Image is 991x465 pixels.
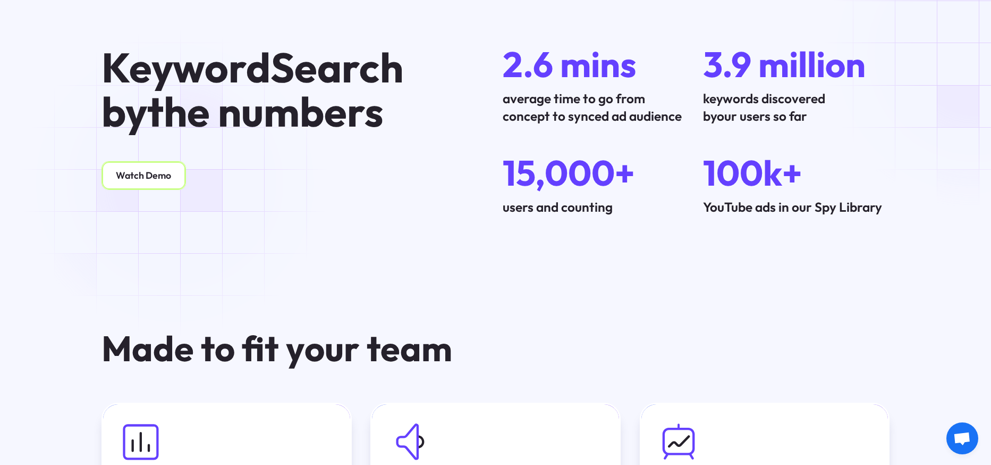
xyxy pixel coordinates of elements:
div: 100k+ [703,154,890,192]
span: the numbers [147,85,384,137]
div: 2.6 mins [503,45,689,83]
h2: KeywordSearch by [101,45,432,133]
a: Chat abierto [946,422,978,454]
div: 3.9 million [703,45,890,83]
div: keywords discovered by [703,90,890,125]
span: our users so far [717,108,807,124]
div: users and counting [503,198,689,216]
strong: Made to fit your team [101,326,452,370]
div: 15,000+ [503,154,689,192]
div: YouTube ads in our Spy Library [703,198,890,216]
a: Watch Demo [101,161,186,189]
div: average time to go from concept to synced ad audience [503,90,689,125]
